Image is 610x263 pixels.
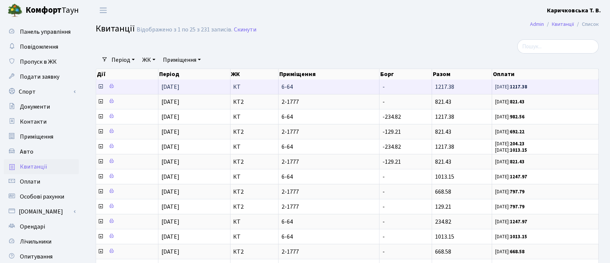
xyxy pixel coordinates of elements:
[282,159,376,165] span: 2-1777
[383,113,401,121] span: -234.82
[282,189,376,195] span: 2-1777
[282,219,376,225] span: 6-64
[4,219,79,234] a: Орендарі
[495,218,527,225] small: [DATE]:
[495,173,527,180] small: [DATE]:
[510,84,527,90] b: 1217.38
[435,158,451,166] span: 821.43
[4,39,79,54] a: Повідомлення
[435,113,454,121] span: 1217.38
[161,143,179,151] span: [DATE]
[8,3,23,18] img: logo.png
[96,69,158,79] th: Дії
[519,16,610,32] nav: breadcrumb
[547,6,601,15] b: Каричковська Т. В.
[495,114,524,120] small: [DATE]:
[510,173,527,180] b: 1247.97
[161,158,179,166] span: [DATE]
[233,99,275,105] span: КТ2
[279,69,380,79] th: Приміщення
[20,163,47,171] span: Квитанції
[233,84,275,90] span: КТ
[20,43,58,51] span: Повідомлення
[282,84,376,90] span: 6-64
[4,159,79,174] a: Квитанції
[492,69,599,79] th: Оплати
[495,140,524,147] small: [DATE]:
[495,129,524,135] small: [DATE]:
[20,103,50,111] span: Документи
[383,248,385,256] span: -
[20,118,47,126] span: Контакти
[282,204,376,210] span: 2-1777
[161,113,179,121] span: [DATE]
[435,83,454,91] span: 1217.38
[137,26,232,33] div: Відображено з 1 по 25 з 231 записів.
[161,128,179,136] span: [DATE]
[233,189,275,195] span: КТ2
[282,174,376,180] span: 6-64
[160,54,204,66] a: Приміщення
[383,143,401,151] span: -234.82
[233,219,275,225] span: КТ
[233,204,275,210] span: КТ2
[510,248,524,255] b: 668.58
[510,188,524,195] b: 797.79
[282,114,376,120] span: 6-64
[383,203,385,211] span: -
[233,144,275,150] span: КТ
[383,83,385,91] span: -
[517,39,599,54] input: Пошук...
[435,128,451,136] span: 821.43
[20,148,33,156] span: Авто
[510,158,524,165] b: 821.43
[495,158,524,165] small: [DATE]:
[510,99,524,105] b: 821.43
[435,143,454,151] span: 1217.38
[4,174,79,189] a: Оплати
[161,203,179,211] span: [DATE]
[234,26,256,33] a: Скинути
[20,223,45,231] span: Орендарі
[282,129,376,135] span: 2-1777
[96,22,135,35] span: Квитанції
[380,69,432,79] th: Борг
[4,189,79,204] a: Особові рахунки
[495,233,527,240] small: [DATE]:
[4,99,79,114] a: Документи
[233,129,275,135] span: КТ2
[383,233,385,241] span: -
[108,54,138,66] a: Період
[435,248,451,256] span: 668.58
[574,20,599,28] li: Список
[510,203,524,210] b: 797.79
[435,188,451,196] span: 668.58
[383,218,385,226] span: -
[161,248,179,256] span: [DATE]
[383,128,401,136] span: -129.21
[495,203,524,210] small: [DATE]:
[233,249,275,255] span: КТ2
[4,204,79,219] a: [DOMAIN_NAME]
[282,234,376,240] span: 6-64
[282,99,376,105] span: 2-1777
[495,147,527,154] small: [DATE]:
[4,234,79,249] a: Лічильники
[282,144,376,150] span: 6-64
[4,84,79,99] a: Спорт
[495,248,524,255] small: [DATE]:
[435,233,454,241] span: 1013.15
[20,253,53,261] span: Опитування
[552,20,574,28] a: Квитанції
[383,173,385,181] span: -
[233,159,275,165] span: КТ2
[94,4,113,16] button: Переключити навігацію
[510,140,524,147] b: 204.23
[233,174,275,180] span: КТ
[161,83,179,91] span: [DATE]
[158,69,230,79] th: Період
[510,114,524,120] b: 982.56
[383,98,385,106] span: -
[435,203,451,211] span: 129.21
[510,129,524,135] b: 692.22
